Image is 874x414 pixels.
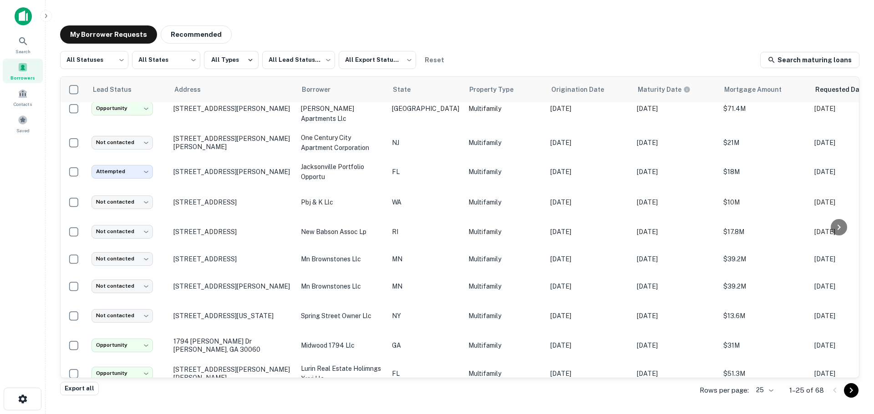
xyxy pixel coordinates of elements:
p: Multifamily [468,227,541,237]
p: MN [392,281,459,291]
div: Not contacted [91,136,153,149]
p: [DATE] [637,197,714,207]
p: [DATE] [550,197,628,207]
p: WA [392,197,459,207]
th: Maturity dates displayed may be estimated. Please contact the lender for the most accurate maturi... [632,77,719,102]
th: Address [169,77,296,102]
a: Contacts [3,85,43,110]
button: Export all [60,382,99,395]
p: $18M [723,167,805,177]
h6: Maturity Date [638,85,681,95]
p: [STREET_ADDRESS] [173,255,292,263]
p: NJ [392,138,459,148]
a: Saved [3,111,43,136]
span: Search [15,48,30,55]
p: 1–25 of 68 [789,385,824,396]
div: 25 [752,384,775,397]
div: Not contacted [91,225,153,238]
p: lurin real estate holimngs xxvi llc [301,364,383,384]
div: Search [3,32,43,57]
span: Address [174,84,213,95]
p: Multifamily [468,104,541,114]
p: $17.8M [723,227,805,237]
span: Property Type [469,84,525,95]
p: FL [392,167,459,177]
p: Multifamily [468,167,541,177]
div: Not contacted [91,195,153,209]
p: $71.4M [723,104,805,114]
div: Not contacted [91,252,153,265]
p: [DATE] [550,254,628,264]
th: Lead Status [87,77,169,102]
p: Rows per page: [700,385,749,396]
p: GA [392,340,459,350]
p: $39.2M [723,281,805,291]
p: $51.3M [723,369,805,379]
span: Origination Date [551,84,616,95]
p: [DATE] [550,311,628,321]
span: Lead Status [92,84,143,95]
span: Maturity dates displayed may be estimated. Please contact the lender for the most accurate maturi... [638,85,702,95]
span: Borrowers [10,74,35,81]
div: Chat Widget [828,341,874,385]
th: Mortgage Amount [719,77,810,102]
p: [DATE] [637,138,714,148]
p: Multifamily [468,138,541,148]
button: Reset [420,51,449,69]
p: 1794 [PERSON_NAME] Dr [PERSON_NAME], GA 30060 [173,337,292,354]
p: RI [392,227,459,237]
p: [STREET_ADDRESS][PERSON_NAME][PERSON_NAME] [173,135,292,151]
p: FL [392,369,459,379]
div: All Lead Statuses [262,48,335,72]
p: [STREET_ADDRESS][PERSON_NAME] [173,105,292,113]
p: $21M [723,138,805,148]
p: [DATE] [550,104,628,114]
div: Opportunity [91,102,153,115]
p: [DATE] [637,369,714,379]
p: pbj & k llc [301,197,383,207]
span: Contacts [14,100,32,108]
p: $39.2M [723,254,805,264]
p: $10M [723,197,805,207]
p: MN [392,254,459,264]
th: Borrower [296,77,387,102]
th: Property Type [464,77,546,102]
div: Maturity dates displayed may be estimated. Please contact the lender for the most accurate maturi... [638,85,691,95]
p: [DATE] [550,340,628,350]
p: [STREET_ADDRESS][PERSON_NAME] [173,168,292,176]
span: Borrower [302,84,342,95]
p: [STREET_ADDRESS][PERSON_NAME][PERSON_NAME] [173,365,292,382]
p: [STREET_ADDRESS][PERSON_NAME] [173,282,292,290]
div: Not contacted [91,309,153,322]
p: [STREET_ADDRESS][US_STATE] [173,312,292,320]
p: NY [392,311,459,321]
p: [DATE] [637,167,714,177]
p: mn brownstones llc [301,281,383,291]
div: Opportunity [91,367,153,380]
button: Go to next page [844,383,859,398]
button: My Borrower Requests [60,25,157,44]
p: [DATE] [637,340,714,350]
p: spring street owner llc [301,311,383,321]
p: [GEOGRAPHIC_DATA] [392,104,459,114]
div: Opportunity [91,339,153,352]
p: Multifamily [468,254,541,264]
span: Mortgage Amount [724,84,793,95]
button: All Types [204,51,259,69]
p: [STREET_ADDRESS] [173,198,292,206]
p: mn brownstones llc [301,254,383,264]
th: State [387,77,464,102]
p: [DATE] [637,311,714,321]
div: Attempted [91,165,153,178]
p: $31M [723,340,805,350]
a: Borrowers [3,59,43,83]
p: $13.6M [723,311,805,321]
div: Not contacted [91,279,153,293]
span: Saved [16,127,30,134]
p: Multifamily [468,311,541,321]
a: Search maturing loans [760,52,859,68]
div: All Statuses [60,48,128,72]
